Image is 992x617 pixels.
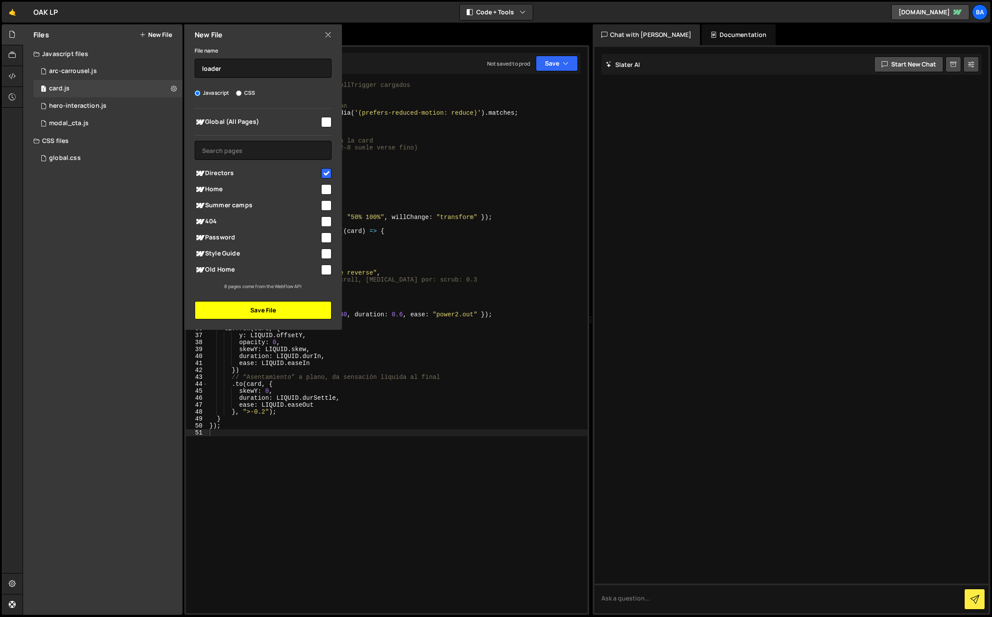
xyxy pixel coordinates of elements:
div: Not saved to prod [487,60,531,67]
a: 🤙 [2,2,23,23]
span: Directors [195,168,320,179]
span: Summer camps [195,200,320,211]
label: CSS [236,89,255,97]
span: Password [195,232,320,243]
span: Home [195,184,320,195]
div: 37 [186,332,208,339]
div: 43 [186,374,208,381]
div: 16657/45413.js [33,97,182,115]
div: 45 [186,388,208,395]
label: File name [195,46,218,55]
div: OAK LP [33,7,58,17]
button: Code + Tools [460,4,533,20]
div: 16657/45591.js [33,80,182,97]
div: 40 [186,353,208,360]
span: 1 [41,86,46,93]
button: New File [139,31,172,38]
div: 46 [186,395,208,401]
button: Start new chat [874,56,943,72]
h2: Slater AI [606,60,640,69]
div: CSS files [23,132,182,149]
div: global.css [49,154,81,162]
div: 16657/45435.js [33,63,182,80]
div: arc-carrousel.js [49,67,97,75]
input: CSS [236,90,242,96]
input: Javascript [195,90,200,96]
span: 404 [195,216,320,227]
a: Ba [972,4,988,20]
div: 16657/45586.js [33,115,182,132]
input: Search pages [195,141,332,160]
small: 8 pages come from the Webflow API [224,283,302,289]
div: 51 [186,429,208,436]
input: Name [195,59,332,78]
label: Javascript [195,89,229,97]
div: hero-interaction.js [49,102,106,110]
div: modal_cta.js [49,119,89,127]
span: Style Guide [195,249,320,259]
h2: New File [195,30,222,40]
div: 39 [186,346,208,353]
div: 49 [186,415,208,422]
div: 44 [186,381,208,388]
div: Javascript files [23,45,182,63]
span: Global (All Pages) [195,117,320,127]
div: 38 [186,339,208,346]
div: Chat with [PERSON_NAME] [593,24,700,45]
div: 16657/45419.css [33,149,182,167]
div: Documentation [702,24,775,45]
div: 41 [186,360,208,367]
div: 50 [186,422,208,429]
button: Save [536,56,578,71]
span: Old Home [195,265,320,275]
a: [DOMAIN_NAME] [891,4,969,20]
div: 48 [186,408,208,415]
button: Save File [195,301,332,319]
div: 47 [186,401,208,408]
div: 42 [186,367,208,374]
div: card.js [49,85,70,93]
h2: Files [33,30,49,40]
